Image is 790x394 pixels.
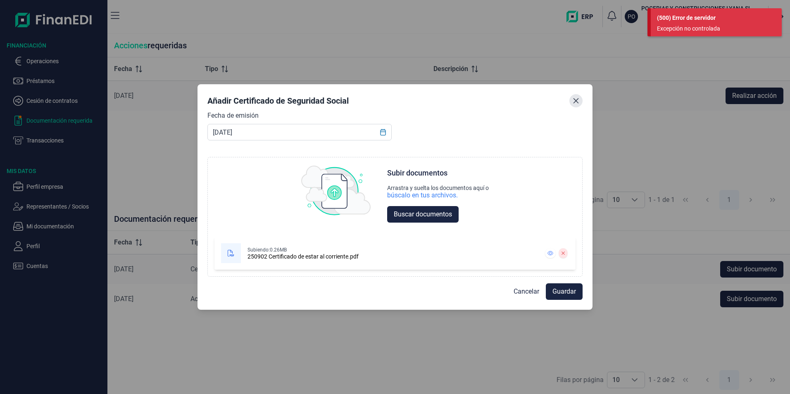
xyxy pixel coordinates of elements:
img: upload img [301,166,371,215]
div: Excepción no controlada [657,24,769,33]
div: búscalo en tus archivos. [387,191,489,199]
label: Fecha de emisión [207,111,259,121]
div: Añadir Certificado de Seguridad Social [207,95,349,107]
div: 250902 Certificado de estar al corriente.pdf [247,253,359,260]
span: Buscar documentos [394,209,452,219]
button: Close [569,94,583,107]
div: Subiendo: 0.26MB [247,247,359,253]
button: Guardar [546,283,583,300]
button: Buscar documentos [387,206,459,223]
div: Subir documentos [387,168,447,178]
button: Choose Date [375,125,391,140]
div: Arrastra y suelta los documentos aquí o [387,185,489,191]
div: búscalo en tus archivos. [387,191,458,199]
span: Guardar [552,287,576,297]
div: (500) Error de servidor [657,14,776,22]
span: Cancelar [514,287,539,297]
button: Cancelar [507,283,546,300]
